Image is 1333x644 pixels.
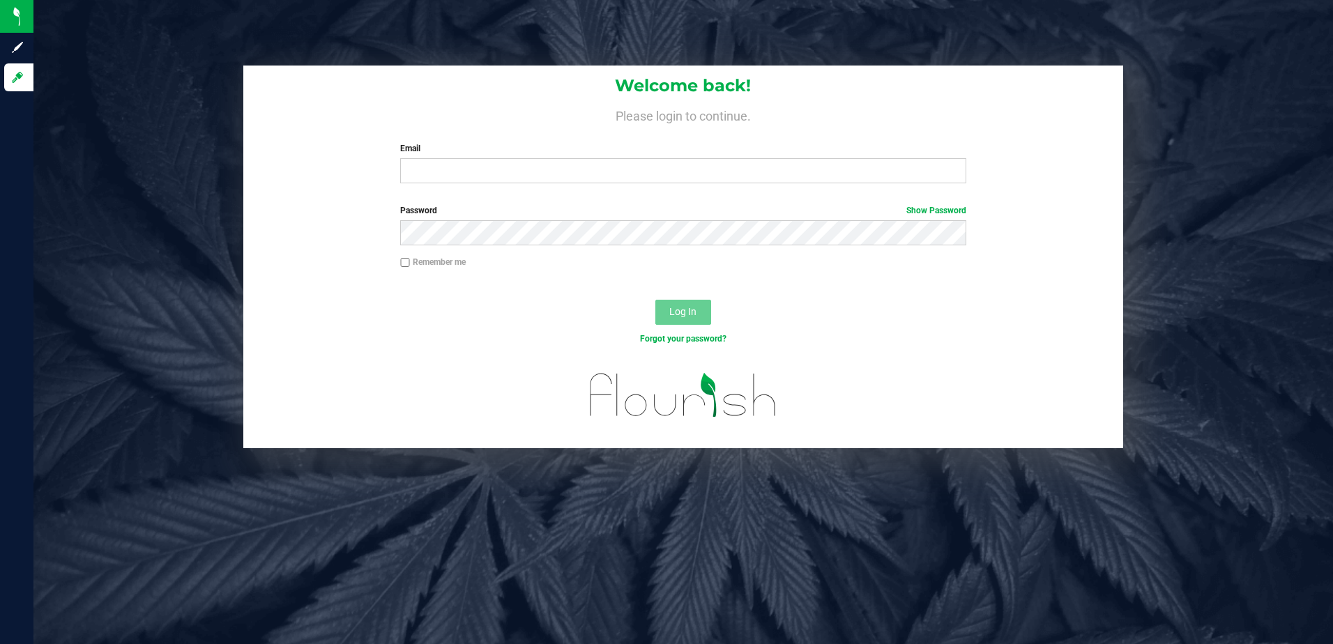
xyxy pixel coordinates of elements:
h4: Please login to continue. [243,106,1124,123]
img: flourish_logo.svg [573,360,793,431]
input: Remember me [400,258,410,268]
inline-svg: Sign up [10,40,24,54]
h1: Welcome back! [243,77,1124,95]
span: Password [400,206,437,215]
span: Log In [669,306,696,317]
inline-svg: Log in [10,70,24,84]
button: Log In [655,300,711,325]
a: Forgot your password? [640,334,726,344]
a: Show Password [906,206,966,215]
label: Email [400,142,966,155]
label: Remember me [400,256,466,268]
